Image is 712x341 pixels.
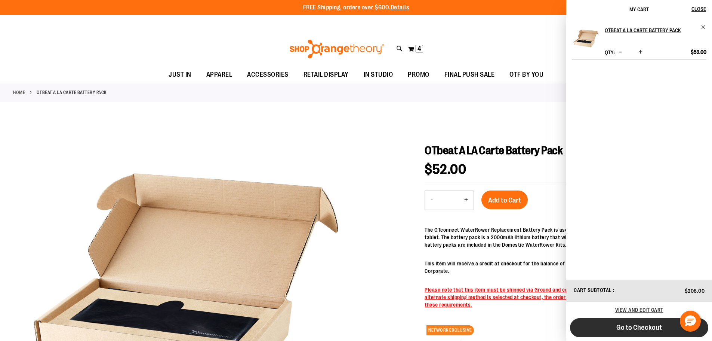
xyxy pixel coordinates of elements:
[199,66,240,83] a: APPAREL
[303,66,349,83] span: RETAIL DISPLAY
[425,260,699,275] p: This item will receive a credit at checkout for the balance of the product which will be billed d...
[303,3,409,12] p: FREE Shipping, orders over $600.
[605,24,696,36] h2: OTbeat A LA Carte Battery Pack
[206,66,232,83] span: APPAREL
[364,66,393,83] span: IN STUDIO
[289,40,385,58] img: Shop Orangetheory
[425,287,686,308] span: Please note that this item must be shipped via Ground and can only be shipped within [GEOGRAPHIC_...
[408,66,429,83] span: PROMO
[502,66,551,83] a: OTF BY YOU
[574,287,612,293] span: Cart Subtotal
[417,45,421,52] span: 4
[13,89,25,96] a: Home
[629,6,649,12] span: My Cart
[426,325,474,335] span: NETWORK EXCLUSIVE
[425,226,699,249] p: The OTconnect WaterRower Replacement Battery Pack is used to power your OTconnect WaterRower cons...
[605,24,706,36] a: OTbeat A LA Carte Battery Pack
[691,6,706,12] span: Close
[437,66,502,83] a: FINAL PUSH SALE
[391,4,409,11] a: Details
[169,66,191,83] span: JUST IN
[701,24,706,30] a: Remove item
[616,323,662,332] span: Go to Checkout
[615,307,663,313] a: View and edit cart
[685,288,705,294] span: $208.00
[425,162,466,177] span: $52.00
[605,49,615,55] label: Qty
[637,49,644,56] button: Increase product quantity
[570,318,708,337] button: Go to Checkout
[425,191,438,210] button: Decrease product quantity
[509,66,543,83] span: OTF BY YOU
[161,66,199,83] a: JUST IN
[572,24,706,60] li: Product
[572,24,600,52] img: OTbeat A LA Carte Battery Pack
[488,196,521,204] span: Add to Cart
[356,66,401,83] a: IN STUDIO
[572,24,600,57] a: OTbeat A LA Carte Battery Pack
[481,191,528,209] button: Add to Cart
[680,311,701,332] button: Hello, have a question? Let’s chat.
[240,66,296,83] a: ACCESSORIES
[691,49,706,55] span: $52.00
[296,66,356,83] a: RETAIL DISPLAY
[400,66,437,83] a: PROMO
[459,191,474,210] button: Increase product quantity
[617,49,624,56] button: Decrease product quantity
[425,144,562,157] span: OTbeat A LA Carte Battery Pack
[438,191,459,209] input: Product quantity
[37,89,107,96] strong: OTbeat A LA Carte Battery Pack
[247,66,289,83] span: ACCESSORIES
[444,66,495,83] span: FINAL PUSH SALE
